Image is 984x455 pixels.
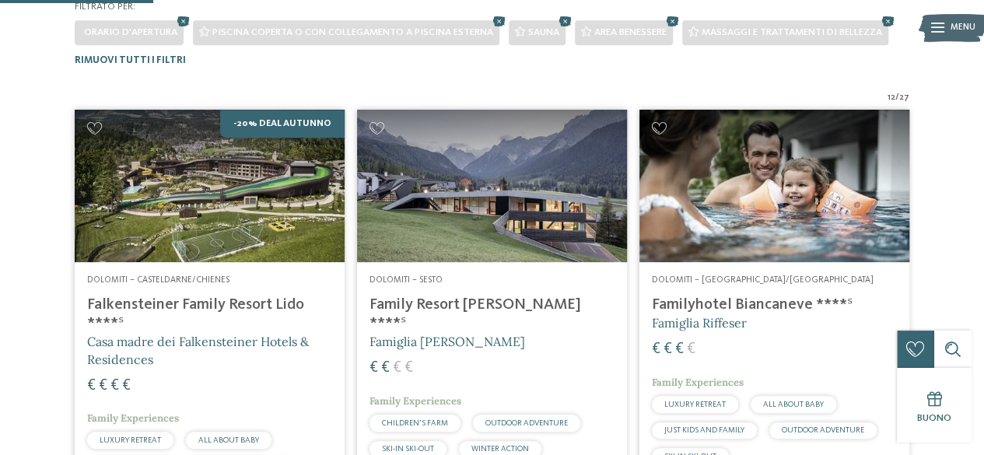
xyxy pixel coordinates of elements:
[393,360,401,376] span: €
[110,378,119,394] span: €
[888,92,895,104] span: 12
[528,27,559,37] span: Sauna
[99,378,107,394] span: €
[369,334,525,349] span: Famiglia [PERSON_NAME]
[369,296,615,333] h4: Family Resort [PERSON_NAME] ****ˢ
[652,341,660,357] span: €
[899,92,909,104] span: 27
[357,110,627,261] img: Family Resort Rainer ****ˢ
[369,360,378,376] span: €
[75,110,345,261] img: Cercate un hotel per famiglie? Qui troverete solo i migliori!
[471,445,529,453] span: WINTER ACTION
[664,401,726,408] span: LUXURY RETREAT
[87,275,229,285] span: Dolomiti – Casteldarne/Chienes
[917,413,951,423] span: Buono
[198,436,259,444] span: ALL ABOUT BABY
[639,110,909,261] img: Cercate un hotel per famiglie? Qui troverete solo i migliori!
[897,368,972,443] a: Buono
[87,296,332,333] h4: Falkensteiner Family Resort Lido ****ˢ
[212,27,493,37] span: Piscina coperta o con collegamento a piscina esterna
[675,341,684,357] span: €
[702,27,882,37] span: Massaggi e trattamenti di bellezza
[687,341,695,357] span: €
[369,394,461,408] span: Family Experiences
[381,360,390,376] span: €
[652,376,744,389] span: Family Experiences
[100,436,161,444] span: LUXURY RETREAT
[84,27,177,37] span: Orario d'apertura
[87,378,96,394] span: €
[87,411,179,425] span: Family Experiences
[404,360,413,376] span: €
[652,315,747,331] span: Famiglia Riffeser
[782,426,864,434] span: OUTDOOR ADVENTURE
[485,419,568,427] span: OUTDOOR ADVENTURE
[75,2,135,12] span: Filtrato per:
[75,55,186,65] span: Rimuovi tutti i filtri
[895,92,899,104] span: /
[763,401,824,408] span: ALL ABOUT BABY
[652,296,897,314] h4: Familyhotel Biancaneve ****ˢ
[122,378,131,394] span: €
[664,426,744,434] span: JUST KIDS AND FAMILY
[369,275,443,285] span: Dolomiti – Sesto
[382,419,448,427] span: CHILDREN’S FARM
[652,275,874,285] span: Dolomiti – [GEOGRAPHIC_DATA]/[GEOGRAPHIC_DATA]
[594,27,667,37] span: Area benessere
[382,445,434,453] span: SKI-IN SKI-OUT
[664,341,672,357] span: €
[87,334,309,366] span: Casa madre dei Falkensteiner Hotels & Residences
